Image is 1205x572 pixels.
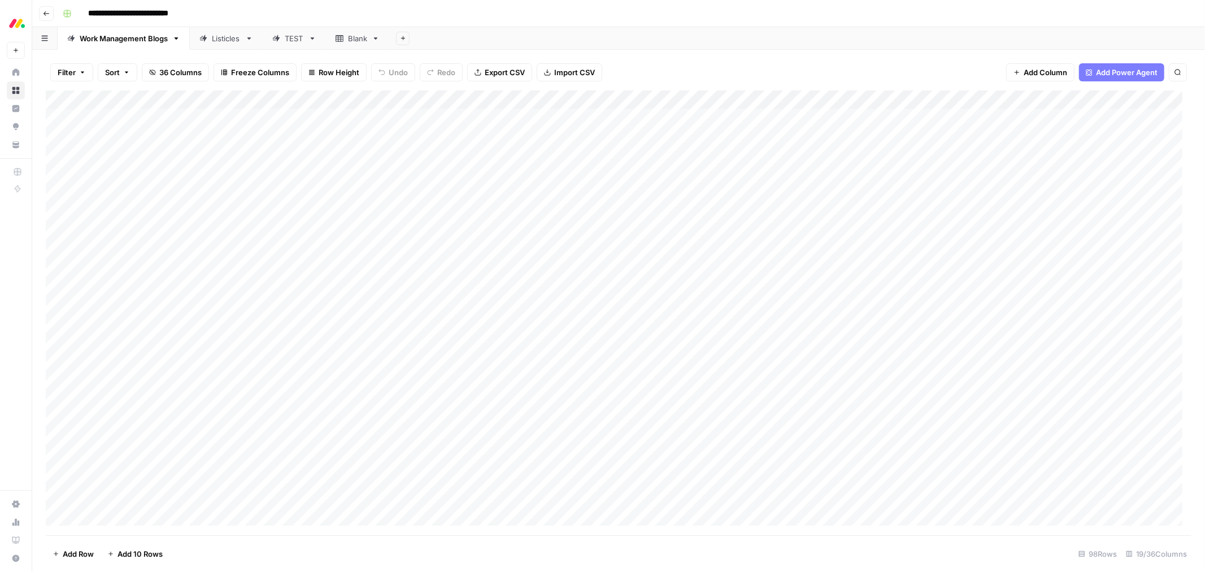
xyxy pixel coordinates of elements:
button: Undo [371,63,415,81]
button: Filter [50,63,93,81]
a: Settings [7,495,25,513]
div: 98 Rows [1074,545,1121,563]
a: Insights [7,99,25,118]
span: Export CSV [485,67,525,78]
span: Undo [389,67,408,78]
button: Add Row [46,545,101,563]
button: Help + Support [7,549,25,567]
span: Redo [437,67,455,78]
img: Monday.com Logo [7,13,27,33]
button: Add 10 Rows [101,545,169,563]
span: 36 Columns [159,67,202,78]
a: Your Data [7,136,25,154]
span: Sort [105,67,120,78]
button: Row Height [301,63,367,81]
span: Add Power Agent [1096,67,1158,78]
div: Listicles [212,33,241,44]
span: Add Row [63,548,94,560]
button: 36 Columns [142,63,209,81]
button: Add Power Agent [1079,63,1164,81]
a: Usage [7,513,25,531]
button: Import CSV [537,63,602,81]
button: Sort [98,63,137,81]
span: Row Height [319,67,359,78]
a: Listicles [190,27,263,50]
div: Blank [348,33,367,44]
span: Import CSV [554,67,595,78]
span: Freeze Columns [231,67,289,78]
div: 19/36 Columns [1121,545,1191,563]
span: Add 10 Rows [118,548,163,560]
button: Redo [420,63,463,81]
a: Opportunities [7,118,25,136]
button: Workspace: Monday.com [7,9,25,37]
span: Add Column [1024,67,1067,78]
a: Learning Hub [7,531,25,549]
a: TEST [263,27,326,50]
a: Browse [7,81,25,99]
span: Filter [58,67,76,78]
button: Freeze Columns [214,63,297,81]
a: Home [7,63,25,81]
div: Work Management Blogs [80,33,168,44]
button: Add Column [1006,63,1075,81]
button: Export CSV [467,63,532,81]
a: Blank [326,27,389,50]
a: Work Management Blogs [58,27,190,50]
div: TEST [285,33,304,44]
